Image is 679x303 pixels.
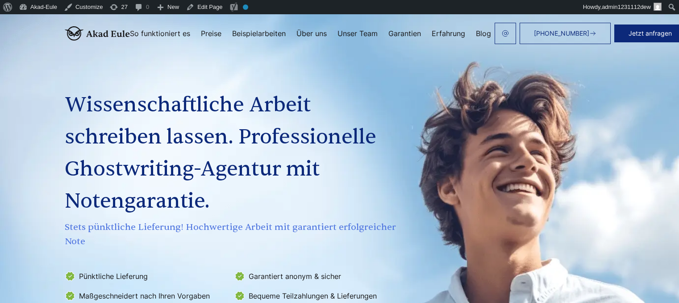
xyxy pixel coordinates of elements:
[130,30,190,37] a: So funktioniert es
[502,30,509,37] img: email
[534,30,589,37] span: [PHONE_NUMBER]
[65,89,400,217] h1: Wissenschaftliche Arbeit schreiben lassen. Professionelle Ghostwriting-Agentur mit Notengarantie.
[296,30,327,37] a: Über uns
[388,30,421,37] a: Garantien
[432,30,465,37] a: Erfahrung
[234,289,399,303] li: Bequeme Teilzahlungen & Lieferungen
[65,26,130,41] img: logo
[243,4,248,10] div: No index
[232,30,286,37] a: Beispielarbeiten
[65,269,229,283] li: Pünktliche Lieferung
[520,23,611,44] a: [PHONE_NUMBER]
[476,30,491,37] a: Blog
[201,30,221,37] a: Preise
[65,220,400,249] span: Stets pünktliche Lieferung! Hochwertige Arbeit mit garantiert erfolgreicher Note
[337,30,378,37] a: Unser Team
[234,269,399,283] li: Garantiert anonym & sicher
[602,4,651,10] span: admin1231112dew
[65,289,229,303] li: Maßgeschneidert nach Ihren Vorgaben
